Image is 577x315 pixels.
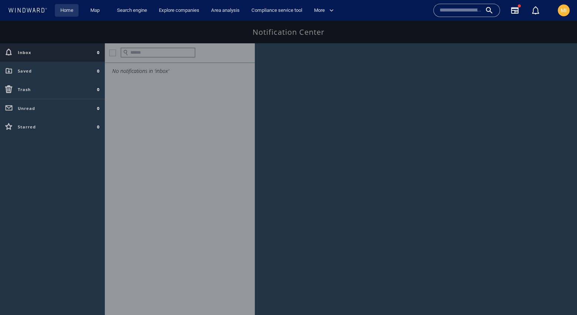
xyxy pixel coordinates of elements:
span: Starred [18,103,36,109]
span: 0 [97,47,100,53]
a: Search engine [114,4,150,17]
span: Saved [18,47,32,53]
a: Map [87,4,105,17]
button: More [311,4,340,17]
div: Notification center [531,6,540,15]
span: 0 [97,66,100,71]
a: Home [57,4,76,17]
span: No notifications in 'inbox' [112,47,169,54]
a: Area analysis [208,4,243,17]
span: 0 [97,29,100,34]
button: MI [556,3,571,18]
span: 0 [97,103,100,109]
span: Unread [18,85,35,90]
span: More [314,6,334,15]
a: Explore companies [156,4,202,17]
span: MI [561,7,567,13]
span: Trash [18,66,31,71]
iframe: Chat [546,282,571,309]
button: Map [84,4,108,17]
span: Inbox [18,29,31,34]
button: Home [55,4,79,17]
span: 0 [97,85,100,90]
a: Compliance service tool [249,4,305,17]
